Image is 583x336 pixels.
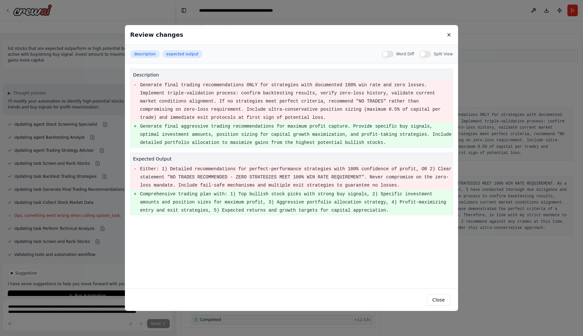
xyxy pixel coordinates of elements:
[427,294,450,306] button: Close
[140,122,452,147] pre: Generate final aggressive trading recommendations for maximum profit capture. Provide specific bu...
[162,50,202,58] button: expected output
[134,81,136,89] pre: -
[133,156,450,162] h4: expected output
[434,51,453,57] label: Split View
[396,51,414,57] label: Word Diff
[140,165,452,189] pre: Either: 1) Detailed recommendations for perfect-performance strategies with 100% confidence of pr...
[140,190,452,215] pre: Comprehensive trading plan with: 1) Top bullish stock picks with strong buy signals, 2) Specific ...
[134,165,136,173] pre: -
[130,30,183,39] h3: Review changes
[133,72,450,78] h4: description
[130,50,160,58] button: description
[140,81,452,122] pre: Generate final trading recommendations ONLY for strategies with documented 100% win rate and zero...
[134,122,136,131] pre: +
[134,190,136,198] pre: +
